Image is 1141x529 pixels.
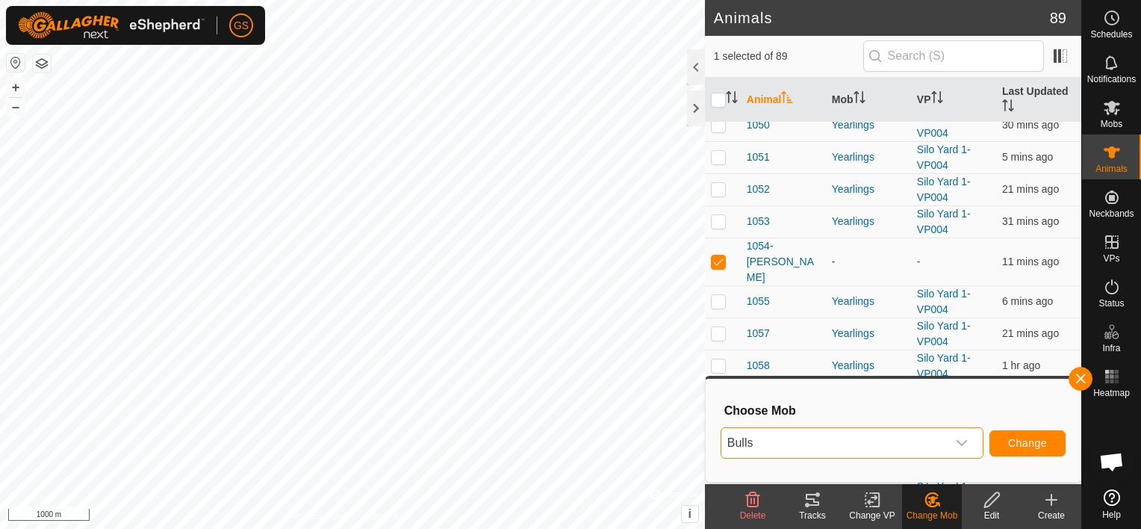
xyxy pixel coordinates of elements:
[832,358,905,374] div: Yearlings
[1002,151,1053,163] span: 11 Sept 2025, 8:43 am
[726,93,738,105] p-sorticon: Activate to sort
[1050,7,1066,29] span: 89
[1002,359,1040,371] span: 11 Sept 2025, 7:19 am
[962,509,1022,522] div: Edit
[747,149,770,165] span: 1051
[832,149,905,165] div: Yearlings
[1095,164,1128,173] span: Animals
[917,288,971,315] a: Silo Yard 1-VP004
[1002,256,1059,267] span: 11 Sept 2025, 8:36 am
[7,54,25,72] button: Reset Map
[996,78,1081,123] th: Last Updated
[1002,119,1059,131] span: 11 Sept 2025, 8:17 am
[832,254,905,270] div: -
[917,208,971,235] a: Silo Yard 1-VP004
[842,509,902,522] div: Change VP
[854,93,865,105] p-sorticon: Activate to sort
[1008,437,1047,449] span: Change
[367,510,411,523] a: Contact Us
[917,320,971,347] a: Silo Yard 1-VP004
[747,358,770,374] span: 1058
[293,510,349,523] a: Privacy Policy
[682,506,698,522] button: i
[1093,389,1130,397] span: Heatmap
[832,214,905,229] div: Yearlings
[902,509,962,522] div: Change Mob
[832,182,905,197] div: Yearlings
[747,214,770,229] span: 1053
[747,182,770,197] span: 1052
[1002,215,1059,227] span: 11 Sept 2025, 8:17 am
[832,117,905,133] div: Yearlings
[1002,102,1014,114] p-sorticon: Activate to sort
[740,510,766,521] span: Delete
[1101,120,1122,129] span: Mobs
[911,78,996,123] th: VP
[7,98,25,116] button: –
[832,326,905,341] div: Yearlings
[1098,299,1124,308] span: Status
[917,176,971,203] a: Silo Yard 1-VP004
[1103,254,1119,263] span: VPs
[1087,75,1136,84] span: Notifications
[947,428,977,458] div: dropdown trigger
[747,326,770,341] span: 1057
[747,117,770,133] span: 1050
[917,111,971,139] a: Silo Yard 1-VP004
[917,256,921,267] app-display-virtual-paddock-transition: -
[7,78,25,96] button: +
[18,12,205,39] img: Gallagher Logo
[1090,30,1132,39] span: Schedules
[1082,483,1141,525] a: Help
[917,143,971,171] a: Silo Yard 1-VP004
[931,93,943,105] p-sorticon: Activate to sort
[747,238,820,285] span: 1054-[PERSON_NAME]
[747,294,770,309] span: 1055
[1002,295,1053,307] span: 11 Sept 2025, 8:42 am
[1102,510,1121,519] span: Help
[688,507,691,520] span: i
[917,352,971,380] a: Silo Yard 1-VP004
[832,294,905,309] div: Yearlings
[989,430,1066,457] button: Change
[714,9,1050,27] h2: Animals
[781,93,793,105] p-sorticon: Activate to sort
[1102,344,1120,353] span: Infra
[1089,209,1134,218] span: Neckbands
[1022,509,1081,522] div: Create
[783,509,842,522] div: Tracks
[1002,183,1059,195] span: 11 Sept 2025, 8:27 am
[1089,439,1134,484] div: Open chat
[826,78,911,123] th: Mob
[1002,327,1059,339] span: 11 Sept 2025, 8:27 am
[741,78,826,123] th: Animal
[234,18,249,34] span: GS
[724,403,1066,418] h3: Choose Mob
[714,49,863,64] span: 1 selected of 89
[33,55,51,72] button: Map Layers
[721,428,947,458] span: Bulls
[863,40,1044,72] input: Search (S)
